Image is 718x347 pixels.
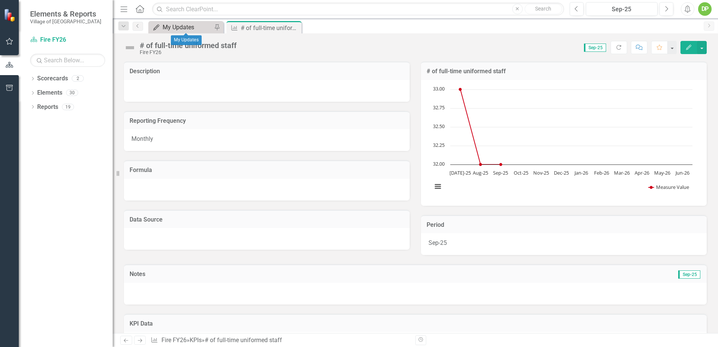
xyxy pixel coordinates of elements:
[433,123,445,130] text: 32.50
[473,169,488,176] text: Aug-25
[37,89,62,97] a: Elements
[698,2,712,16] button: DP
[163,23,212,32] div: My Updates
[479,163,482,166] path: Aug-25, 32. Measure Value.
[433,104,445,111] text: 32.75
[62,104,74,110] div: 19
[433,85,445,92] text: 33.00
[554,169,569,176] text: Dec-25
[30,18,101,24] small: Village of [GEOGRAPHIC_DATA]
[130,216,404,223] h3: Data Source
[72,75,84,82] div: 2
[450,169,471,176] text: [DATE]-25
[675,169,689,176] text: Jun-26
[586,2,658,16] button: Sep-25
[130,271,363,278] h3: Notes
[428,86,696,198] svg: Interactive chart
[574,169,588,176] text: Jan-26
[3,8,17,22] img: ClearPoint Strategy
[30,54,105,67] input: Search Below...
[649,184,689,190] button: Show Measure Value
[584,44,606,52] span: Sep-25
[140,50,237,55] div: Fire FY26
[37,74,68,83] a: Scorecards
[514,169,528,176] text: Oct-25
[124,42,136,54] img: Not Defined
[433,142,445,148] text: 32.25
[533,169,549,176] text: Nov-25
[428,86,699,198] div: Chart. Highcharts interactive chart.
[241,23,300,33] div: # of full-time uniformed staff
[130,68,404,75] h3: Description
[190,336,202,344] a: KPIs
[459,88,462,91] path: Jul-25, 33. Measure Value.
[30,9,101,18] span: Elements & Reports
[171,35,202,45] div: My Updates
[678,270,700,279] span: Sep-25
[421,233,707,255] div: Sep-25
[493,169,508,176] text: Sep-25
[635,169,649,176] text: Apr-26
[161,336,187,344] a: Fire FY26
[654,169,670,176] text: May-26
[140,41,237,50] div: # of full-time uniformed staff
[427,68,701,75] h3: # of full-time uniformed staff
[433,181,443,192] button: View chart menu, Chart
[614,169,630,176] text: Mar-26
[30,36,105,44] a: Fire FY26
[205,336,282,344] div: # of full-time uniformed staff
[535,6,551,12] span: Search
[525,4,562,14] button: Search
[594,169,609,176] text: Feb-26
[151,336,410,345] div: » »
[499,163,502,166] path: Sep-25, 32. Measure Value.
[152,3,564,16] input: Search ClearPoint...
[433,160,445,167] text: 32.00
[130,320,701,327] h3: KPI Data
[150,23,212,32] a: My Updates
[427,222,701,228] h3: Period
[124,129,410,151] div: Monthly
[66,90,78,96] div: 30
[130,167,404,173] h3: Formula
[37,103,58,112] a: Reports
[588,5,655,14] div: Sep-25
[130,118,404,124] h3: Reporting Frequency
